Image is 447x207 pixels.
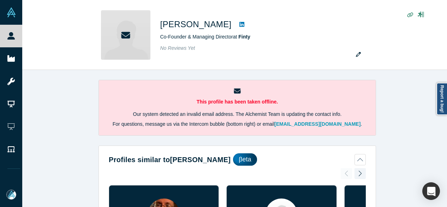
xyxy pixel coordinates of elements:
span: Co-Founder & Managing Director at [160,34,250,40]
img: Mia Scott's Account [6,190,16,200]
button: Profiles similar to[PERSON_NAME]βeta [109,153,366,166]
p: This profile has been taken offline. [109,98,366,106]
h1: [PERSON_NAME] [160,18,232,31]
div: βeta [233,153,257,166]
p: For questions, message us via the Intercom bubble (bottom right) or email . [109,120,366,128]
a: Finty [238,34,250,40]
p: Our system detected an invalid email address. The Alchemist Team is updating the contact info. [109,111,366,118]
h2: Profiles similar to [PERSON_NAME] [109,154,231,165]
a: [EMAIL_ADDRESS][DOMAIN_NAME] [274,121,360,127]
img: Alchemist Vault Logo [6,7,16,17]
a: Report a bug! [436,83,447,115]
span: No Reviews Yet [160,45,195,51]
